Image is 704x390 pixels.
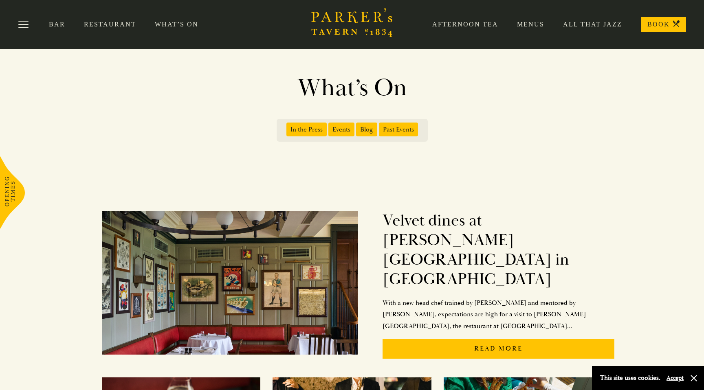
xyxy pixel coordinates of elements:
a: Velvet dines at [PERSON_NAME][GEOGRAPHIC_DATA] in [GEOGRAPHIC_DATA]With a new head chef trained b... [102,203,614,365]
p: Read More [383,339,614,359]
span: Past Events [379,123,418,136]
button: Accept [667,374,684,382]
h2: Velvet dines at [PERSON_NAME][GEOGRAPHIC_DATA] in [GEOGRAPHIC_DATA] [383,211,614,289]
button: Close and accept [690,374,698,382]
p: This site uses cookies. [600,372,660,384]
span: Events [328,123,354,136]
p: With a new head chef trained by [PERSON_NAME] and mentored by [PERSON_NAME], expectations are hig... [383,297,614,332]
span: Blog [356,123,377,136]
span: In the Press [286,123,327,136]
h1: What’s On [120,73,584,103]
